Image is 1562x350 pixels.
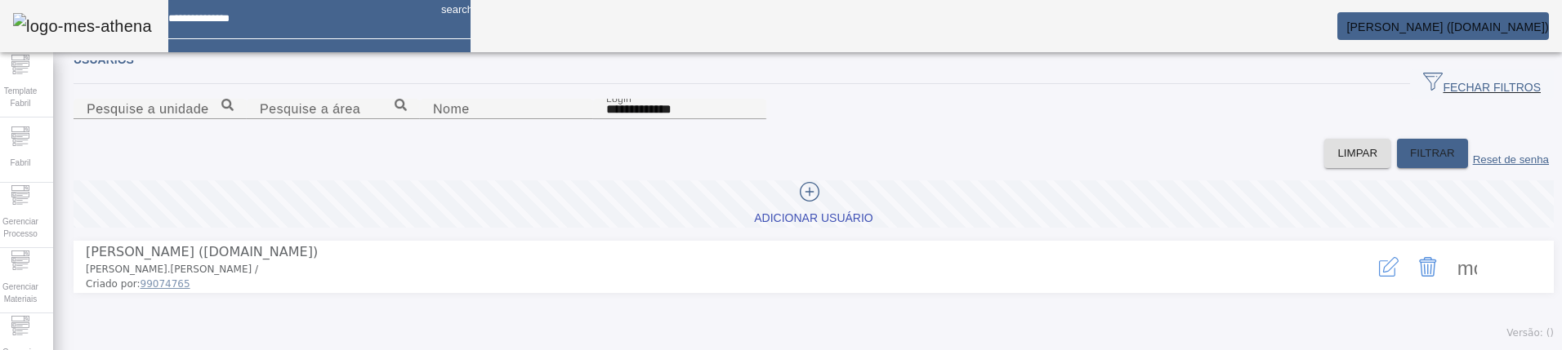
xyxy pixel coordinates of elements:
[86,264,258,275] span: [PERSON_NAME].[PERSON_NAME] /
[1337,145,1377,162] span: LIMPAR
[74,180,1554,228] button: Adicionar Usuário
[1324,139,1390,168] button: LIMPAR
[1506,327,1554,339] span: Versão: ()
[260,102,360,116] mat-label: Pesquise a área
[754,210,872,227] div: Adicionar Usuário
[1408,247,1448,286] button: Delete
[87,100,234,119] input: Number
[87,102,209,116] mat-label: Pesquise a unidade
[260,100,407,119] input: Number
[1473,153,1549,166] label: Reset de senha
[141,278,190,290] span: 99074765
[1397,139,1468,168] button: FILTRAR
[1448,247,1487,286] button: Mais
[433,102,470,116] mat-label: Nome
[5,152,35,174] span: Fabril
[1346,20,1549,33] span: [PERSON_NAME] ([DOMAIN_NAME])
[1410,145,1455,162] span: FILTRAR
[1423,72,1541,96] span: FECHAR FILTROS
[86,244,318,259] span: [PERSON_NAME] ([DOMAIN_NAME])
[606,93,631,104] mat-label: Login
[13,13,152,39] img: logo-mes-athena
[1468,139,1554,168] button: Reset de senha
[86,277,1305,291] span: Criado por:
[1410,69,1554,99] button: FECHAR FILTROS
